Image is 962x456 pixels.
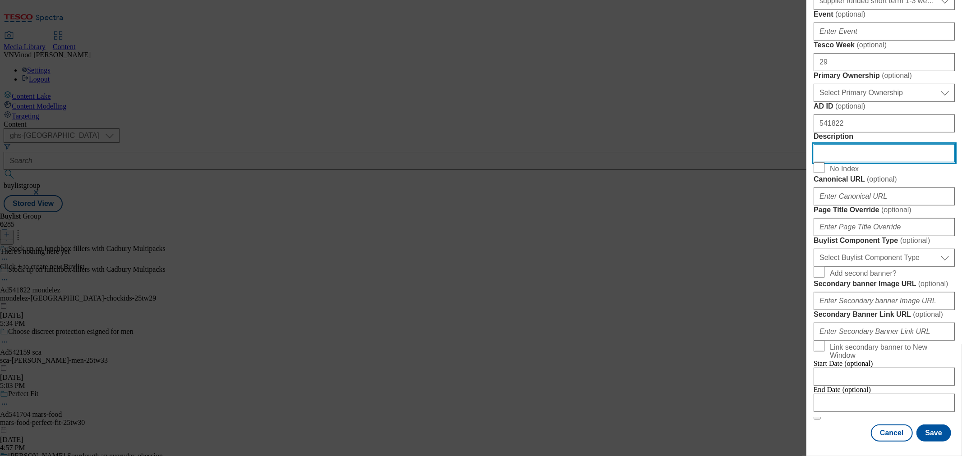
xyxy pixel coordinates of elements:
span: End Date (optional) [814,386,871,393]
label: Canonical URL [814,175,955,184]
span: Link secondary banner to New Window [830,343,951,360]
label: Description [814,132,955,141]
input: Enter AD ID [814,114,955,132]
span: No Index [830,165,859,173]
span: ( optional ) [835,102,865,110]
label: Secondary Banner Link URL [814,310,955,319]
button: Cancel [871,424,912,442]
input: Enter Event [814,23,955,41]
button: Save [916,424,951,442]
span: ( optional ) [856,41,887,49]
input: Enter Date [814,394,955,412]
label: Event [814,10,955,19]
label: Secondary banner Image URL [814,279,955,288]
span: ( optional ) [867,175,897,183]
input: Enter Canonical URL [814,187,955,205]
span: ( optional ) [882,72,912,79]
input: Enter Tesco Week [814,53,955,71]
label: Tesco Week [814,41,955,50]
input: Enter Date [814,368,955,386]
span: ( optional ) [881,206,911,214]
span: ( optional ) [900,237,930,244]
label: Primary Ownership [814,71,955,80]
input: Enter Description [814,144,955,162]
span: Add second banner? [830,269,897,278]
input: Enter Secondary Banner Link URL [814,323,955,341]
label: AD ID [814,102,955,111]
span: Start Date (optional) [814,360,873,367]
span: ( optional ) [918,280,948,287]
input: Enter Page Title Override [814,218,955,236]
span: ( optional ) [913,310,943,318]
label: Page Title Override [814,205,955,214]
label: Buylist Component Type [814,236,955,245]
span: ( optional ) [835,10,865,18]
input: Enter Secondary banner Image URL [814,292,955,310]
